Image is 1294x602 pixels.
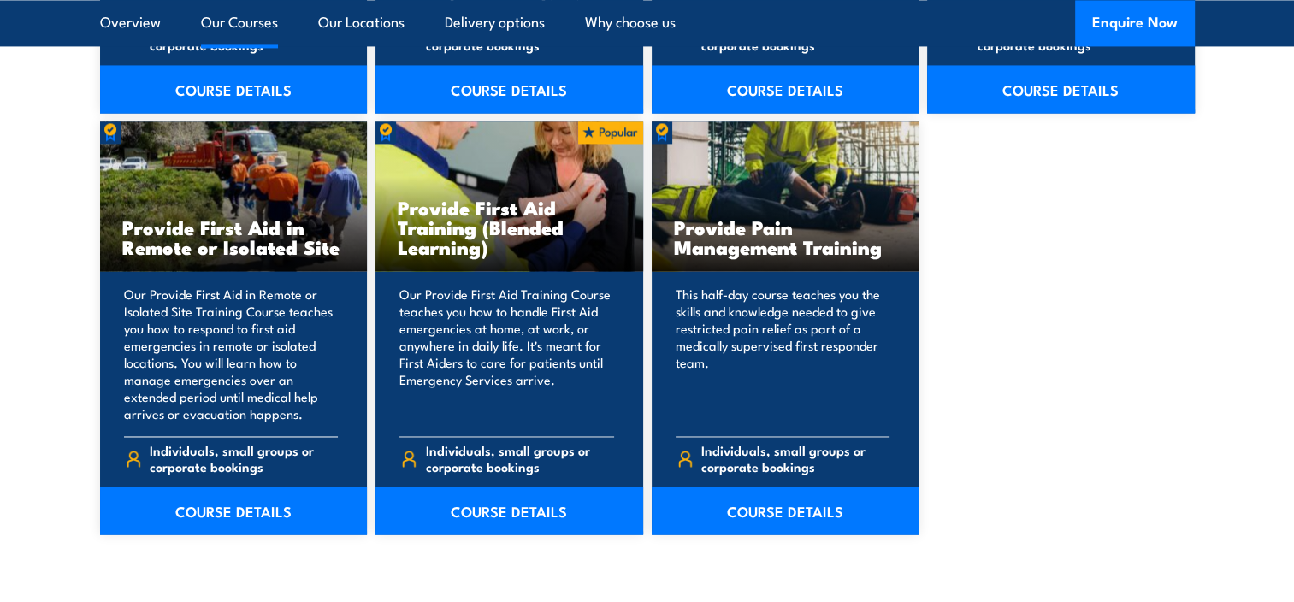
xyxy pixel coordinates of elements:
span: Individuals, small groups or corporate bookings [978,21,1166,53]
span: Individuals, small groups or corporate bookings [150,442,338,475]
a: COURSE DETAILS [652,65,919,113]
span: Individuals, small groups or corporate bookings [426,442,614,475]
p: Our Provide First Aid in Remote or Isolated Site Training Course teaches you how to respond to fi... [124,286,339,422]
p: Our Provide First Aid Training Course teaches you how to handle First Aid emergencies at home, at... [399,286,614,422]
span: Individuals, small groups or corporate bookings [150,21,338,53]
h3: Provide Pain Management Training [674,217,897,257]
a: COURSE DETAILS [375,65,643,113]
span: Individuals, small groups or corporate bookings [701,442,889,475]
a: COURSE DETAILS [100,487,368,534]
span: Individuals, small groups or corporate bookings [426,21,614,53]
a: COURSE DETAILS [927,65,1195,113]
a: COURSE DETAILS [375,487,643,534]
h3: Provide First Aid Training (Blended Learning) [398,198,621,257]
p: This half-day course teaches you the skills and knowledge needed to give restricted pain relief a... [676,286,890,422]
a: COURSE DETAILS [100,65,368,113]
h3: Provide First Aid in Remote or Isolated Site [122,217,346,257]
span: Individuals, small groups or corporate bookings [701,21,889,53]
a: COURSE DETAILS [652,487,919,534]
